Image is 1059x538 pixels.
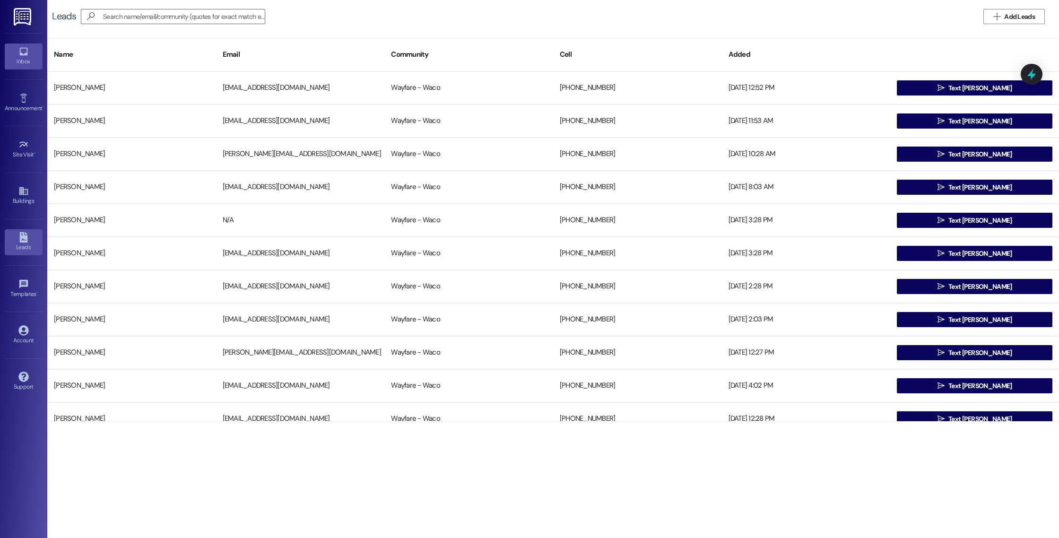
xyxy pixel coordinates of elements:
[5,43,43,69] a: Inbox
[52,11,76,21] div: Leads
[553,277,722,296] div: [PHONE_NUMBER]
[384,112,553,130] div: Wayfare - Waco
[216,376,385,395] div: [EMAIL_ADDRESS][DOMAIN_NAME]
[937,415,945,423] i: 
[47,244,216,263] div: [PERSON_NAME]
[553,376,722,395] div: [PHONE_NUMBER]
[553,178,722,197] div: [PHONE_NUMBER]
[948,249,1012,259] span: Text [PERSON_NAME]
[216,178,385,197] div: [EMAIL_ADDRESS][DOMAIN_NAME]
[948,315,1012,325] span: Text [PERSON_NAME]
[897,312,1052,327] button: Text [PERSON_NAME]
[553,409,722,428] div: [PHONE_NUMBER]
[897,180,1052,195] button: Text [PERSON_NAME]
[47,178,216,197] div: [PERSON_NAME]
[722,244,891,263] div: [DATE] 3:28 PM
[897,345,1052,360] button: Text [PERSON_NAME]
[948,414,1012,424] span: Text [PERSON_NAME]
[553,343,722,362] div: [PHONE_NUMBER]
[103,10,265,23] input: Search name/email/community (quotes for exact match e.g. "John Smith")
[722,112,891,130] div: [DATE] 11:53 AM
[47,112,216,130] div: [PERSON_NAME]
[216,277,385,296] div: [EMAIL_ADDRESS][DOMAIN_NAME]
[42,104,43,110] span: •
[553,78,722,97] div: [PHONE_NUMBER]
[216,78,385,97] div: [EMAIL_ADDRESS][DOMAIN_NAME]
[216,145,385,164] div: [PERSON_NAME][EMAIL_ADDRESS][DOMAIN_NAME]
[897,80,1052,95] button: Text [PERSON_NAME]
[553,43,722,66] div: Cell
[937,349,945,356] i: 
[216,244,385,263] div: [EMAIL_ADDRESS][DOMAIN_NAME]
[948,116,1012,126] span: Text [PERSON_NAME]
[5,229,43,255] a: Leads
[47,409,216,428] div: [PERSON_NAME]
[948,182,1012,192] span: Text [PERSON_NAME]
[948,348,1012,358] span: Text [PERSON_NAME]
[722,277,891,296] div: [DATE] 2:28 PM
[897,147,1052,162] button: Text [PERSON_NAME]
[216,211,385,230] div: N/A
[948,83,1012,93] span: Text [PERSON_NAME]
[384,145,553,164] div: Wayfare - Waco
[47,376,216,395] div: [PERSON_NAME]
[948,149,1012,159] span: Text [PERSON_NAME]
[384,78,553,97] div: Wayfare - Waco
[937,283,945,290] i: 
[937,117,945,125] i: 
[47,310,216,329] div: [PERSON_NAME]
[722,376,891,395] div: [DATE] 4:02 PM
[384,211,553,230] div: Wayfare - Waco
[384,244,553,263] div: Wayfare - Waco
[897,279,1052,294] button: Text [PERSON_NAME]
[83,11,98,21] i: 
[216,310,385,329] div: [EMAIL_ADDRESS][DOMAIN_NAME]
[34,150,35,156] span: •
[384,409,553,428] div: Wayfare - Waco
[937,250,945,257] i: 
[47,343,216,362] div: [PERSON_NAME]
[216,112,385,130] div: [EMAIL_ADDRESS][DOMAIN_NAME]
[897,113,1052,129] button: Text [PERSON_NAME]
[5,276,43,302] a: Templates •
[937,316,945,323] i: 
[384,310,553,329] div: Wayfare - Waco
[384,343,553,362] div: Wayfare - Waco
[937,150,945,158] i: 
[553,211,722,230] div: [PHONE_NUMBER]
[897,213,1052,228] button: Text [PERSON_NAME]
[1004,12,1035,22] span: Add Leads
[897,411,1052,426] button: Text [PERSON_NAME]
[384,178,553,197] div: Wayfare - Waco
[722,145,891,164] div: [DATE] 10:28 AM
[47,43,216,66] div: Name
[722,343,891,362] div: [DATE] 12:27 PM
[5,183,43,208] a: Buildings
[5,369,43,394] a: Support
[553,145,722,164] div: [PHONE_NUMBER]
[897,378,1052,393] button: Text [PERSON_NAME]
[553,310,722,329] div: [PHONE_NUMBER]
[948,381,1012,391] span: Text [PERSON_NAME]
[937,382,945,390] i: 
[384,376,553,395] div: Wayfare - Waco
[937,84,945,92] i: 
[553,112,722,130] div: [PHONE_NUMBER]
[948,216,1012,226] span: Text [PERSON_NAME]
[47,145,216,164] div: [PERSON_NAME]
[5,137,43,162] a: Site Visit •
[47,211,216,230] div: [PERSON_NAME]
[5,322,43,348] a: Account
[722,43,891,66] div: Added
[384,43,553,66] div: Community
[937,183,945,191] i: 
[47,277,216,296] div: [PERSON_NAME]
[897,246,1052,261] button: Text [PERSON_NAME]
[722,78,891,97] div: [DATE] 12:52 PM
[14,8,33,26] img: ResiDesk Logo
[553,244,722,263] div: [PHONE_NUMBER]
[384,277,553,296] div: Wayfare - Waco
[722,409,891,428] div: [DATE] 12:28 PM
[216,409,385,428] div: [EMAIL_ADDRESS][DOMAIN_NAME]
[216,43,385,66] div: Email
